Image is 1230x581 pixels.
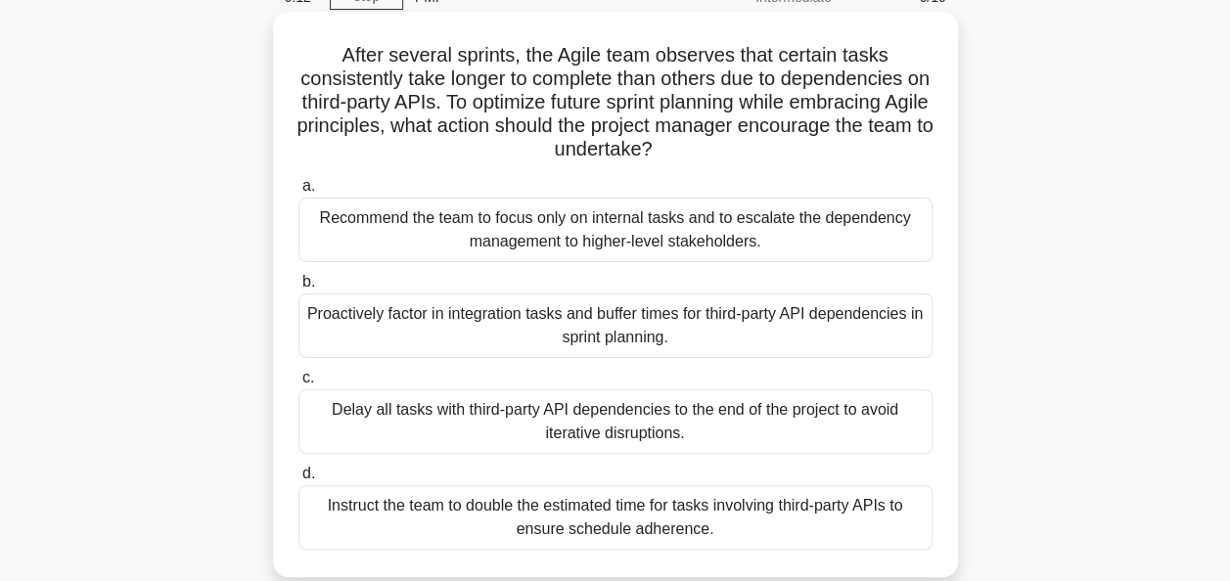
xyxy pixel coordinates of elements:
span: a. [302,177,315,194]
div: Instruct the team to double the estimated time for tasks involving third-party APIs to ensure sch... [298,485,933,550]
span: b. [302,273,315,290]
div: Proactively factor in integration tasks and buffer times for third-party API dependencies in spri... [298,293,933,358]
h5: After several sprints, the Agile team observes that certain tasks consistently take longer to com... [296,43,934,162]
span: c. [302,369,314,385]
span: d. [302,465,315,481]
div: Recommend the team to focus only on internal tasks and to escalate the dependency management to h... [298,198,933,262]
div: Delay all tasks with third-party API dependencies to the end of the project to avoid iterative di... [298,389,933,454]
